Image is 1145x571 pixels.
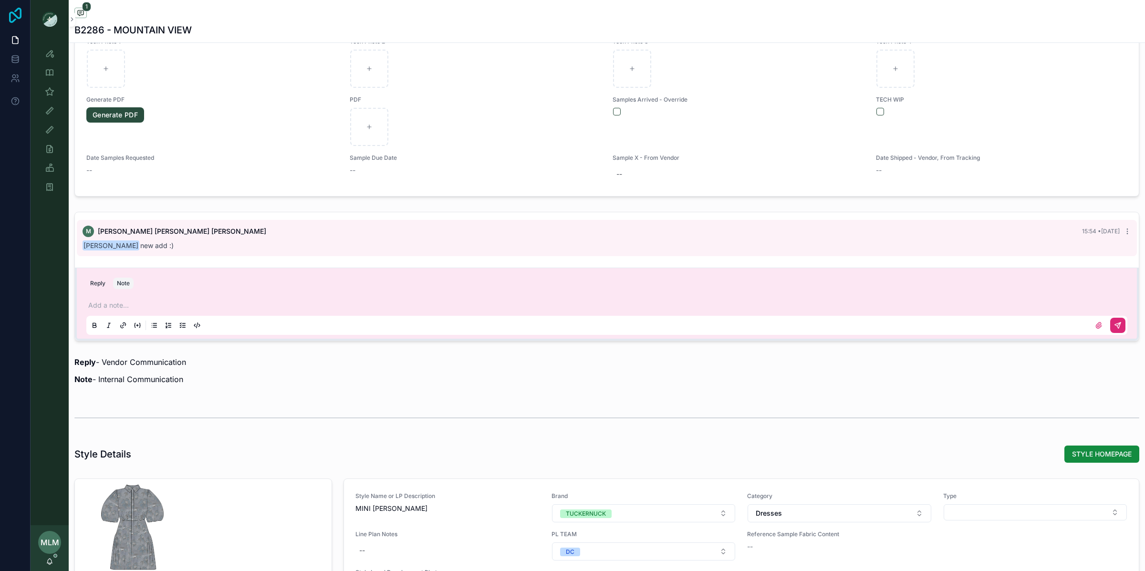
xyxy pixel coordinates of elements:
[552,492,736,500] span: Brand
[747,492,932,500] span: Category
[86,154,338,162] span: Date Samples Requested
[616,169,622,179] div: --
[613,154,864,162] span: Sample X - From Vendor
[355,492,540,500] span: Style Name or LP Description
[350,96,602,104] span: PDF
[1064,446,1139,463] button: STYLE HOMEPAGE
[876,154,1128,162] span: Date Shipped - Vendor, From Tracking
[552,530,736,538] span: PL TEAM
[944,504,1127,520] button: Select Button
[74,356,1139,368] p: - Vendor Communication
[74,357,96,367] strong: Reply
[756,509,782,518] span: Dresses
[42,11,57,27] img: App logo
[74,374,93,384] strong: Note
[355,504,540,513] span: MINI [PERSON_NAME]
[41,537,59,548] span: MLM
[876,166,882,175] span: --
[113,278,134,289] button: Note
[943,492,1128,500] span: Type
[748,504,931,522] button: Select Button
[355,530,540,538] span: Line Plan Notes
[552,504,736,522] button: Select Button
[74,447,131,461] h1: Style Details
[86,228,91,235] span: M
[566,509,606,518] div: TUCKERNUCK
[74,23,192,37] h1: B2286 - MOUNTAIN VIEW
[82,2,91,11] span: 1
[86,107,144,123] a: Generate PDF
[876,96,1128,104] span: TECH WIP
[747,530,932,538] span: Reference Sample Fabric Content
[98,227,266,236] span: [PERSON_NAME] [PERSON_NAME] [PERSON_NAME]
[350,154,602,162] span: Sample Due Date
[83,241,174,249] span: new add :)
[117,280,130,287] div: Note
[83,240,139,250] span: [PERSON_NAME]
[86,166,92,175] span: --
[1082,228,1120,235] span: 15:54 • [DATE]
[613,96,864,104] span: Samples Arrived - Override
[74,374,1139,385] p: - Internal Communication
[350,166,355,175] span: --
[359,546,365,555] div: --
[1072,449,1132,459] span: STYLE HOMEPAGE
[86,278,109,289] button: Reply
[566,548,574,556] div: DC
[552,542,736,561] button: Select Button
[74,8,87,20] button: 1
[31,38,69,208] div: scrollable content
[747,542,753,551] span: --
[86,96,338,104] span: Generate PDF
